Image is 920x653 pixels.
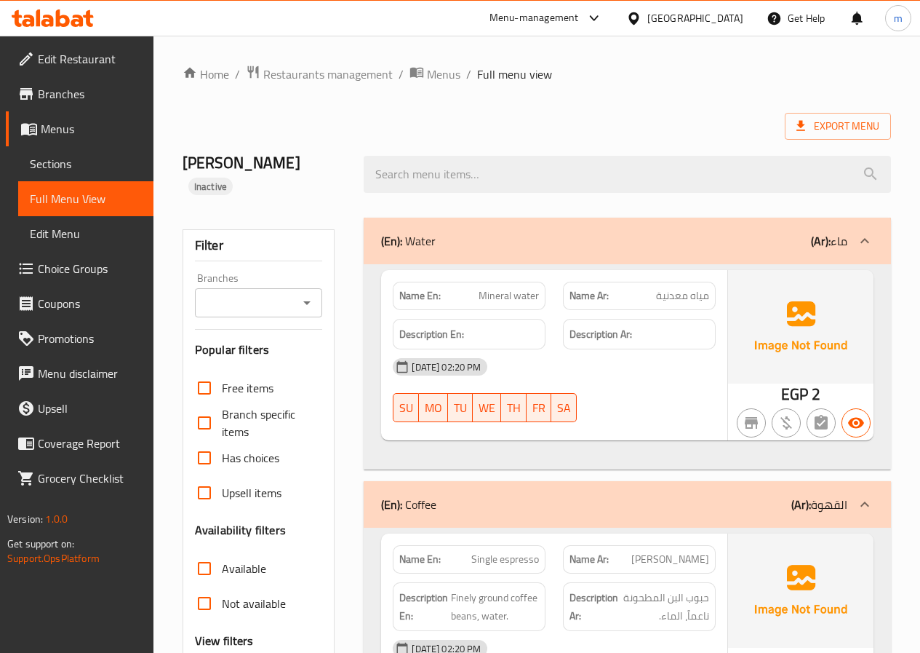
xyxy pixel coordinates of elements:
[551,393,577,422] button: SA
[246,65,393,84] a: Restaurants management
[38,260,142,277] span: Choice Groups
[631,552,709,567] span: [PERSON_NAME]
[807,408,836,438] button: Not has choices
[569,288,609,304] strong: Name Ar:
[235,66,240,83] li: /
[527,393,551,422] button: FR
[6,391,153,426] a: Upsell
[791,494,811,515] b: (Ar):
[6,356,153,391] a: Menu disclaimer
[656,288,709,304] span: مياه معدنية
[381,496,436,513] p: Coffee
[222,405,311,440] span: Branch specific items
[188,178,233,195] div: Inactive
[409,65,460,84] a: Menus
[448,393,473,422] button: TU
[425,397,442,419] span: MO
[38,85,142,103] span: Branches
[728,534,873,647] img: Ae5nvW7+0k+MAAAAAElFTkSuQmCC
[772,408,801,438] button: Purchased item
[6,41,153,76] a: Edit Restaurant
[451,589,539,625] span: Finely ground coffee beans, water.
[38,295,142,312] span: Coupons
[364,481,891,528] div: (En): Coffee(Ar):القهوة
[6,76,153,111] a: Branches
[894,10,903,26] span: m
[399,552,441,567] strong: Name En:
[45,510,68,529] span: 1.0.0
[811,230,831,252] b: (Ar):
[489,9,579,27] div: Menu-management
[781,380,808,408] span: EGP
[18,146,153,181] a: Sections
[6,111,153,146] a: Menus
[399,288,441,304] strong: Name En:
[30,225,142,242] span: Edit Menu
[479,397,495,419] span: WE
[7,510,43,529] span: Version:
[18,216,153,251] a: Edit Menu
[364,156,891,193] input: search
[222,379,273,397] span: Free items
[38,470,142,487] span: Grocery Checklist
[6,286,153,321] a: Coupons
[406,360,487,374] span: [DATE] 02:20 PM
[6,321,153,356] a: Promotions
[796,117,879,135] span: Export Menu
[473,393,501,422] button: WE
[471,552,539,567] span: Single espresso
[195,230,323,261] div: Filter
[38,50,142,68] span: Edit Restaurant
[263,66,393,83] span: Restaurants management
[811,232,847,250] p: ماء
[6,426,153,461] a: Coverage Report
[785,113,891,140] span: Export Menu
[30,155,142,173] span: Sections
[427,66,460,83] span: Menus
[183,65,891,84] nav: breadcrumb
[364,218,891,264] div: (En): Water(Ar):ماء
[188,180,233,194] span: Inactive
[18,181,153,216] a: Full Menu View
[737,408,766,438] button: Not branch specific item
[38,330,142,347] span: Promotions
[195,633,254,649] h3: View filters
[569,325,632,344] strong: Description Ar:
[557,397,571,419] span: SA
[195,522,286,539] h3: Availability filters
[501,393,527,422] button: TH
[532,397,545,419] span: FR
[222,484,281,502] span: Upsell items
[6,251,153,286] a: Choice Groups
[195,341,323,358] h3: Popular filters
[41,120,142,138] span: Menus
[841,408,871,438] button: Available
[399,397,413,419] span: SU
[569,552,609,567] strong: Name Ar:
[466,66,471,83] li: /
[399,589,448,625] strong: Description En:
[399,66,404,83] li: /
[479,288,539,304] span: Mineral water
[7,549,100,568] a: Support.OpsPlatform
[38,400,142,417] span: Upsell
[791,496,847,513] p: القهوة
[419,393,448,422] button: MO
[183,152,347,196] h2: [PERSON_NAME]
[812,380,820,408] span: 2
[38,435,142,452] span: Coverage Report
[647,10,743,26] div: [GEOGRAPHIC_DATA]
[183,66,229,83] a: Home
[381,232,436,250] p: Water
[222,595,286,612] span: Not available
[7,534,74,553] span: Get support on:
[477,66,552,83] span: Full menu view
[399,325,464,344] strong: Description En:
[30,190,142,207] span: Full Menu View
[381,230,402,252] b: (En):
[222,560,266,577] span: Available
[728,270,873,384] img: Ae5nvW7+0k+MAAAAAElFTkSuQmCC
[454,397,467,419] span: TU
[569,589,618,625] strong: Description Ar:
[6,461,153,496] a: Grocery Checklist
